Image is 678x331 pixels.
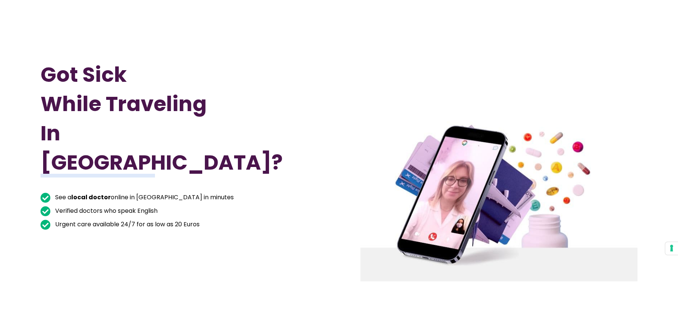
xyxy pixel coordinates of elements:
span: See a online in [GEOGRAPHIC_DATA] in minutes [53,192,234,203]
h1: Got Sick While Traveling In [GEOGRAPHIC_DATA]? [41,60,294,177]
span: Urgent care available 24/7 for as low as 20 Euros [53,219,200,230]
b: local doctor [71,193,111,202]
button: Your consent preferences for tracking technologies [665,242,678,255]
span: Verified doctors who speak English [53,206,158,216]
